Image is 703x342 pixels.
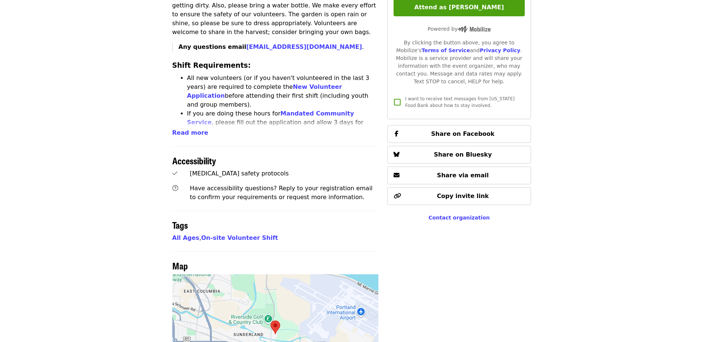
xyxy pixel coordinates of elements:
li: If you are doing these hours for , please fill out the application and allow 3 days for approval.... [187,109,379,145]
a: Contact organization [428,215,490,221]
span: Tags [172,218,188,231]
a: All Ages [172,234,199,241]
span: Share via email [437,172,489,179]
button: Share on Bluesky [387,146,531,164]
a: New Volunteer Application [187,83,342,99]
div: By clicking the button above, you agree to Mobilize's and . Mobilize is a service provider and wi... [394,39,524,85]
span: Accessibility [172,154,216,167]
a: Terms of Service [421,47,470,53]
strong: Shift Requirements: [172,61,251,69]
span: Have accessibility questions? Reply to your registration email to confirm your requirements or re... [190,185,372,201]
span: Powered by [428,26,491,32]
span: , [172,234,201,241]
button: Copy invite link [387,187,531,205]
span: Map [172,259,188,272]
strong: Any questions email [179,43,362,50]
span: Copy invite link [437,192,489,199]
span: Read more [172,129,208,136]
span: Share on Facebook [431,130,494,137]
span: I want to receive text messages from [US_STATE] Food Bank about how to stay involved. [405,96,514,108]
button: Share via email [387,167,531,184]
img: Powered by Mobilize [458,26,491,33]
button: Read more [172,128,208,137]
div: [MEDICAL_DATA] safety protocols [190,169,378,178]
i: question-circle icon [172,185,178,192]
i: check icon [172,170,178,177]
a: On-site Volunteer Shift [201,234,278,241]
p: . [179,43,379,51]
a: [EMAIL_ADDRESS][DOMAIN_NAME] [246,43,362,50]
a: Privacy Policy [480,47,520,53]
button: Share on Facebook [387,125,531,143]
li: All new volunteers (or if you haven't volunteered in the last 3 years) are required to complete t... [187,74,379,109]
span: Share on Bluesky [434,151,492,158]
